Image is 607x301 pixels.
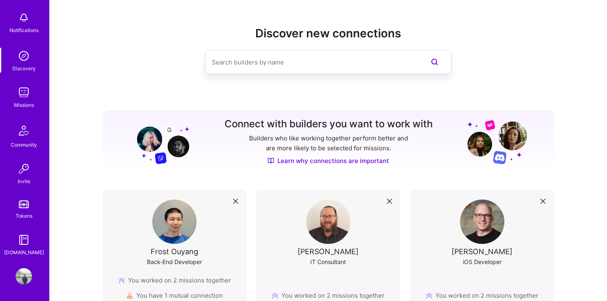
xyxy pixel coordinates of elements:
[19,200,29,208] img: tokens
[310,257,346,266] div: IT Consultant
[11,140,37,149] div: Community
[126,291,223,300] div: You have 1 mutual connection
[233,199,238,204] i: icon Close
[16,48,32,64] img: discovery
[467,119,527,164] img: Grow your network
[224,118,433,130] h3: Connect with builders you want to work with
[212,52,412,73] input: Search builders by name
[306,200,350,244] img: User Avatar
[268,157,274,164] img: Discover
[16,84,32,101] img: teamwork
[430,57,440,67] i: icon SearchPurple
[118,277,125,284] img: mission icon
[130,119,189,164] img: Grow your network
[14,121,34,140] img: Community
[463,257,502,266] div: iOS Developer
[118,276,231,285] div: You worked on 2 missions together
[387,199,392,204] i: icon Close
[16,211,32,220] div: Tokens
[18,177,30,186] div: Invite
[268,156,389,165] a: Learn why connections are important
[126,292,133,299] img: mutualConnections icon
[247,133,410,153] p: Builders who like working together perform better and are more likely to be selected for missions.
[272,291,385,300] div: You worked on 2 missions together
[14,268,34,285] a: User Avatar
[16,161,32,177] img: Invite
[451,247,513,256] div: [PERSON_NAME]
[16,268,32,285] img: User Avatar
[4,248,44,257] div: [DOMAIN_NAME]
[298,247,359,256] div: [PERSON_NAME]
[272,292,278,299] img: mission icon
[16,9,32,26] img: bell
[426,291,538,300] div: You worked on 2 missions together
[460,200,504,244] img: User Avatar
[103,27,554,40] h2: Discover new connections
[151,247,198,256] div: Frost Ouyang
[147,257,202,266] div: Back-End Developer
[9,26,39,34] div: Notifications
[426,292,432,299] img: mission icon
[541,199,545,204] i: icon Close
[14,101,34,109] div: Missions
[152,200,197,244] img: User Avatar
[16,232,32,248] img: guide book
[12,64,36,73] div: Discovery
